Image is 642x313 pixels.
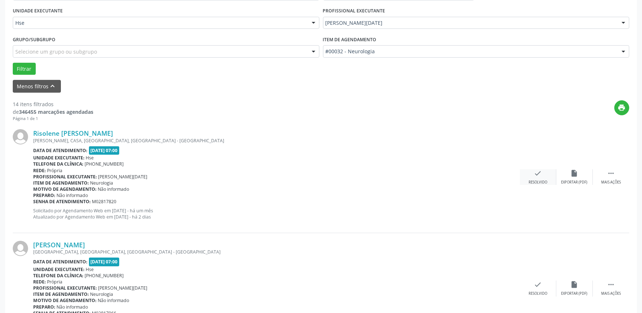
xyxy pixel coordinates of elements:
[601,291,621,296] div: Mais ações
[86,155,94,161] span: Hse
[98,186,129,192] span: Não informado
[326,19,615,27] span: [PERSON_NAME][DATE]
[33,249,520,255] div: [GEOGRAPHIC_DATA], [GEOGRAPHIC_DATA], [GEOGRAPHIC_DATA] - [GEOGRAPHIC_DATA]
[85,273,124,279] span: [PHONE_NUMBER]
[92,198,117,205] span: M02817820
[49,82,57,90] i: keyboard_arrow_up
[13,100,93,108] div: 14 itens filtrados
[13,63,36,75] button: Filtrar
[15,19,304,27] span: Hse
[90,180,113,186] span: Neurologia
[89,146,120,155] span: [DATE] 07:00
[33,147,87,154] b: Data de atendimento:
[90,291,113,297] span: Neurologia
[33,180,89,186] b: Item de agendamento:
[47,279,63,285] span: Própria
[326,48,615,55] span: #00032 - Neurologia
[33,285,97,291] b: Profissional executante:
[98,174,148,180] span: [PERSON_NAME][DATE]
[33,208,520,220] p: Solicitado por Agendamento Web em [DATE] - há um mês Atualizado por Agendamento Web em [DATE] - h...
[98,285,148,291] span: [PERSON_NAME][DATE]
[33,266,85,273] b: Unidade executante:
[33,297,97,304] b: Motivo de agendamento:
[601,180,621,185] div: Mais ações
[13,241,28,256] img: img
[571,169,579,177] i: insert_drive_file
[33,192,55,198] b: Preparo:
[33,304,55,310] b: Preparo:
[33,259,87,265] b: Data de atendimento:
[561,291,588,296] div: Exportar (PDF)
[13,116,93,122] div: Página 1 de 1
[33,273,83,279] b: Telefone da clínica:
[33,155,85,161] b: Unidade executante:
[323,34,377,45] label: Item de agendamento
[98,297,129,304] span: Não informado
[618,104,626,112] i: print
[529,180,547,185] div: Resolvido
[85,161,124,167] span: [PHONE_NUMBER]
[15,48,97,55] span: Selecione um grupo ou subgrupo
[47,167,63,174] span: Própria
[571,281,579,289] i: insert_drive_file
[561,180,588,185] div: Exportar (PDF)
[33,241,85,249] a: [PERSON_NAME]
[13,108,93,116] div: de
[13,34,55,45] label: Grupo/Subgrupo
[33,198,91,205] b: Senha de atendimento:
[89,258,120,266] span: [DATE] 07:00
[33,279,46,285] b: Rede:
[529,291,547,296] div: Resolvido
[607,169,615,177] i: 
[33,129,113,137] a: Risolene [PERSON_NAME]
[33,186,97,192] b: Motivo de agendamento:
[57,192,88,198] span: Não informado
[13,129,28,144] img: img
[614,100,629,115] button: print
[13,80,61,93] button: Menos filtroskeyboard_arrow_up
[13,5,63,17] label: UNIDADE EXECUTANTE
[534,169,542,177] i: check
[323,5,385,17] label: PROFISSIONAL EXECUTANTE
[607,281,615,289] i: 
[33,167,46,174] b: Rede:
[19,108,93,115] strong: 346455 marcações agendadas
[33,138,520,144] div: [PERSON_NAME], CASA, [GEOGRAPHIC_DATA], [GEOGRAPHIC_DATA] - [GEOGRAPHIC_DATA]
[33,291,89,297] b: Item de agendamento:
[534,281,542,289] i: check
[86,266,94,273] span: Hse
[33,161,83,167] b: Telefone da clínica:
[33,174,97,180] b: Profissional executante:
[57,304,88,310] span: Não informado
